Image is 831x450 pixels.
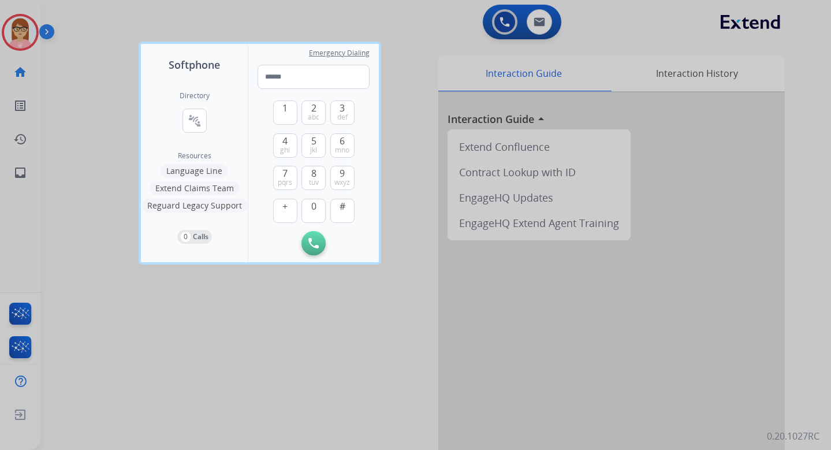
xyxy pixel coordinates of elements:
[273,166,297,190] button: 7pqrs
[301,101,326,125] button: 2abc
[188,114,202,128] mat-icon: connect_without_contact
[282,166,288,180] span: 7
[334,178,350,187] span: wxyz
[177,230,212,244] button: 0Calls
[340,101,345,115] span: 3
[273,199,297,223] button: +
[311,166,316,180] span: 8
[181,232,191,242] p: 0
[178,151,211,161] span: Resources
[161,164,228,178] button: Language Line
[141,199,248,213] button: Reguard Legacy Support
[273,133,297,158] button: 4ghi
[282,134,288,148] span: 4
[330,133,355,158] button: 6mno
[767,429,819,443] p: 0.20.1027RC
[308,113,319,122] span: abc
[311,134,316,148] span: 5
[330,199,355,223] button: #
[301,199,326,223] button: 0
[308,238,319,248] img: call-button
[301,166,326,190] button: 8tuv
[310,146,317,155] span: jkl
[273,101,297,125] button: 1
[282,199,288,213] span: +
[309,49,370,58] span: Emergency Dialing
[280,146,290,155] span: ghi
[278,178,292,187] span: pqrs
[180,91,210,101] h2: Directory
[335,146,349,155] span: mno
[337,113,348,122] span: def
[282,101,288,115] span: 1
[169,57,220,73] span: Softphone
[311,101,316,115] span: 2
[330,166,355,190] button: 9wxyz
[340,166,345,180] span: 9
[301,133,326,158] button: 5jkl
[311,199,316,213] span: 0
[340,134,345,148] span: 6
[150,181,240,195] button: Extend Claims Team
[193,232,208,242] p: Calls
[309,178,319,187] span: tuv
[340,199,345,213] span: #
[330,101,355,125] button: 3def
